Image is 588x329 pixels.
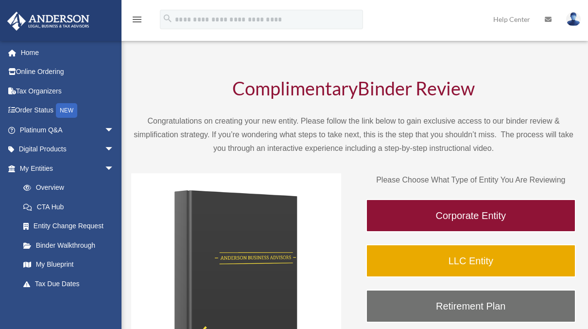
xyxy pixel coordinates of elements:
[56,103,77,118] div: NEW
[104,293,124,313] span: arrow_drop_down
[7,159,129,178] a: My Entitiesarrow_drop_down
[232,77,358,99] span: Complimentary
[7,120,129,140] a: Platinum Q&Aarrow_drop_down
[14,197,129,217] a: CTA Hub
[7,101,129,121] a: Order StatusNEW
[7,140,129,159] a: Digital Productsarrow_drop_down
[14,178,129,198] a: Overview
[131,114,576,155] p: Congratulations on creating your new entity. Please follow the link below to gain exclusive acces...
[7,81,129,101] a: Tax Organizers
[14,274,129,293] a: Tax Due Dates
[366,199,576,232] a: Corporate Entity
[14,236,124,255] a: Binder Walkthrough
[366,173,576,187] p: Please Choose What Type of Entity You Are Reviewing
[131,14,143,25] i: menu
[7,62,129,82] a: Online Ordering
[104,140,124,160] span: arrow_drop_down
[366,290,576,323] a: Retirement Plan
[131,17,143,25] a: menu
[162,13,173,24] i: search
[14,217,129,236] a: Entity Change Request
[4,12,92,31] img: Anderson Advisors Platinum Portal
[104,159,124,179] span: arrow_drop_down
[358,77,475,99] span: Binder Review
[7,293,129,313] a: My [PERSON_NAME] Teamarrow_drop_down
[104,120,124,140] span: arrow_drop_down
[14,255,129,274] a: My Blueprint
[366,244,576,277] a: LLC Entity
[7,43,129,62] a: Home
[566,12,581,26] img: User Pic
